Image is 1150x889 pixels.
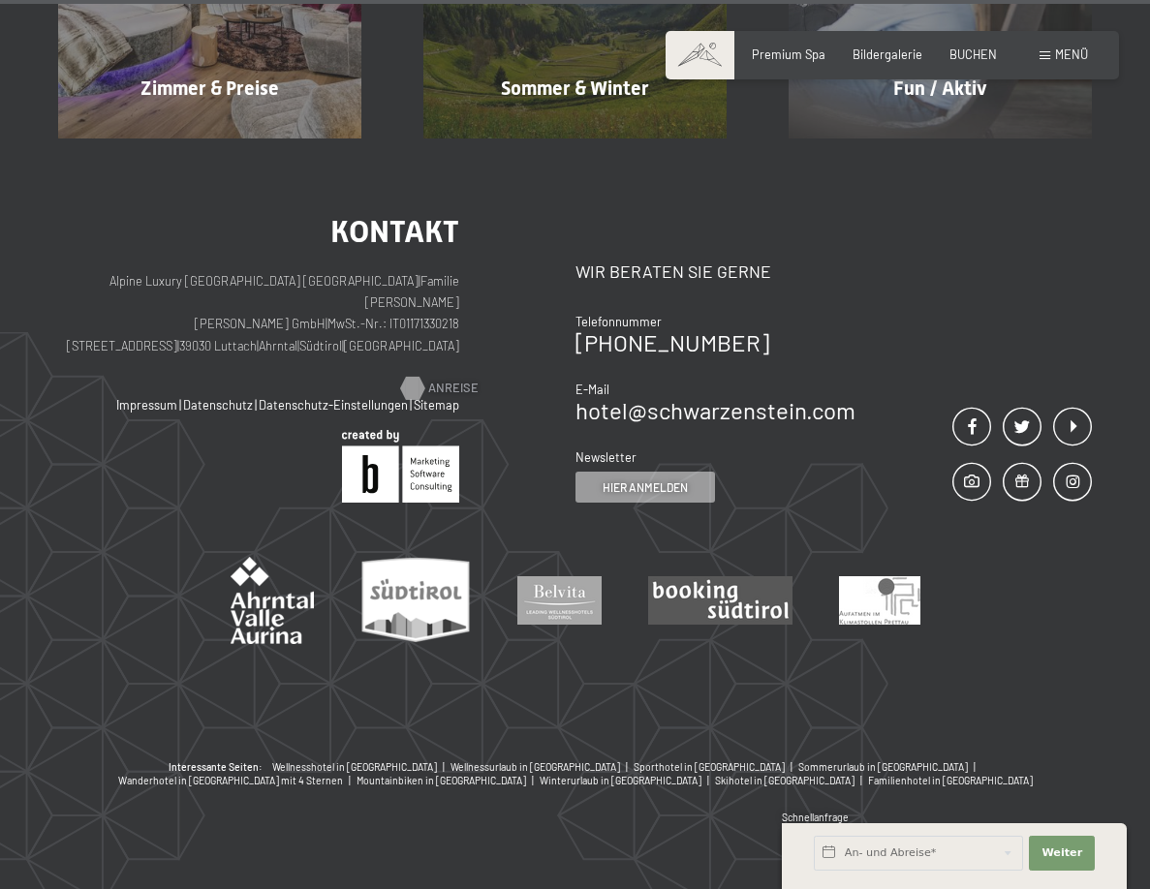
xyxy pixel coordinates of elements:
[357,775,526,786] span: Mountainbiken in [GEOGRAPHIC_DATA]
[787,761,798,773] span: |
[501,77,649,100] span: Sommer & Winter
[853,46,922,62] a: Bildergalerie
[622,761,634,773] span: |
[183,397,253,413] a: Datenschutz
[357,774,540,788] a: Mountainbiken in [GEOGRAPHIC_DATA] |
[715,775,855,786] span: Skihotel in [GEOGRAPHIC_DATA]
[342,430,459,503] img: Brandnamic GmbH | Leading Hospitality Solutions
[703,775,715,786] span: |
[1041,845,1082,861] span: Weiter
[1055,46,1088,62] span: Menü
[634,760,798,775] a: Sporthotel in [GEOGRAPHIC_DATA] |
[1029,836,1095,871] button: Weiter
[116,397,177,413] a: Impressum
[410,397,412,413] span: |
[575,396,855,424] a: hotel@schwarzenstein.com
[177,338,179,353] span: |
[575,449,637,465] span: Newsletter
[428,380,479,397] span: Anreise
[575,261,771,282] span: Wir beraten Sie gerne
[169,760,263,775] b: Interessante Seiten:
[58,270,459,357] p: Alpine Luxury [GEOGRAPHIC_DATA] [GEOGRAPHIC_DATA] Familie [PERSON_NAME] [PERSON_NAME] GmbH MwSt.-...
[342,338,344,353] span: |
[868,774,1033,788] a: Familienhotel in [GEOGRAPHIC_DATA]
[451,761,620,773] span: Wellnessurlaub in [GEOGRAPHIC_DATA]
[868,775,1033,786] span: Familienhotel in [GEOGRAPHIC_DATA]
[752,46,825,62] a: Premium Spa
[179,397,181,413] span: |
[798,760,981,775] a: Sommerurlaub in [GEOGRAPHIC_DATA] |
[272,760,451,775] a: Wellnesshotel in [GEOGRAPHIC_DATA] |
[575,314,662,329] span: Telefonnummer
[272,761,437,773] span: Wellnesshotel in [GEOGRAPHIC_DATA]
[451,760,634,775] a: Wellnessurlaub in [GEOGRAPHIC_DATA] |
[326,316,327,331] span: |
[439,761,451,773] span: |
[257,338,259,353] span: |
[118,774,357,788] a: Wanderhotel in [GEOGRAPHIC_DATA] mit 4 Sternen |
[528,775,540,786] span: |
[715,774,868,788] a: Skihotel in [GEOGRAPHIC_DATA] |
[345,775,357,786] span: |
[297,338,299,353] span: |
[414,397,459,413] a: Sitemap
[575,328,769,356] a: [PHONE_NUMBER]
[856,775,868,786] span: |
[540,775,701,786] span: Winterurlaub in [GEOGRAPHIC_DATA]
[419,273,420,289] span: |
[970,761,981,773] span: |
[255,397,257,413] span: |
[401,380,459,397] a: Anreise
[575,382,609,397] span: E-Mail
[330,213,459,250] span: Kontakt
[798,761,968,773] span: Sommerurlaub in [GEOGRAPHIC_DATA]
[893,77,987,100] span: Fun / Aktiv
[140,77,279,100] span: Zimmer & Preise
[540,774,715,788] a: Winterurlaub in [GEOGRAPHIC_DATA] |
[118,775,343,786] span: Wanderhotel in [GEOGRAPHIC_DATA] mit 4 Sternen
[782,812,849,823] span: Schnellanfrage
[259,397,408,413] a: Datenschutz-Einstellungen
[949,46,997,62] a: BUCHEN
[603,479,688,496] span: Hier anmelden
[634,761,785,773] span: Sporthotel in [GEOGRAPHIC_DATA]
